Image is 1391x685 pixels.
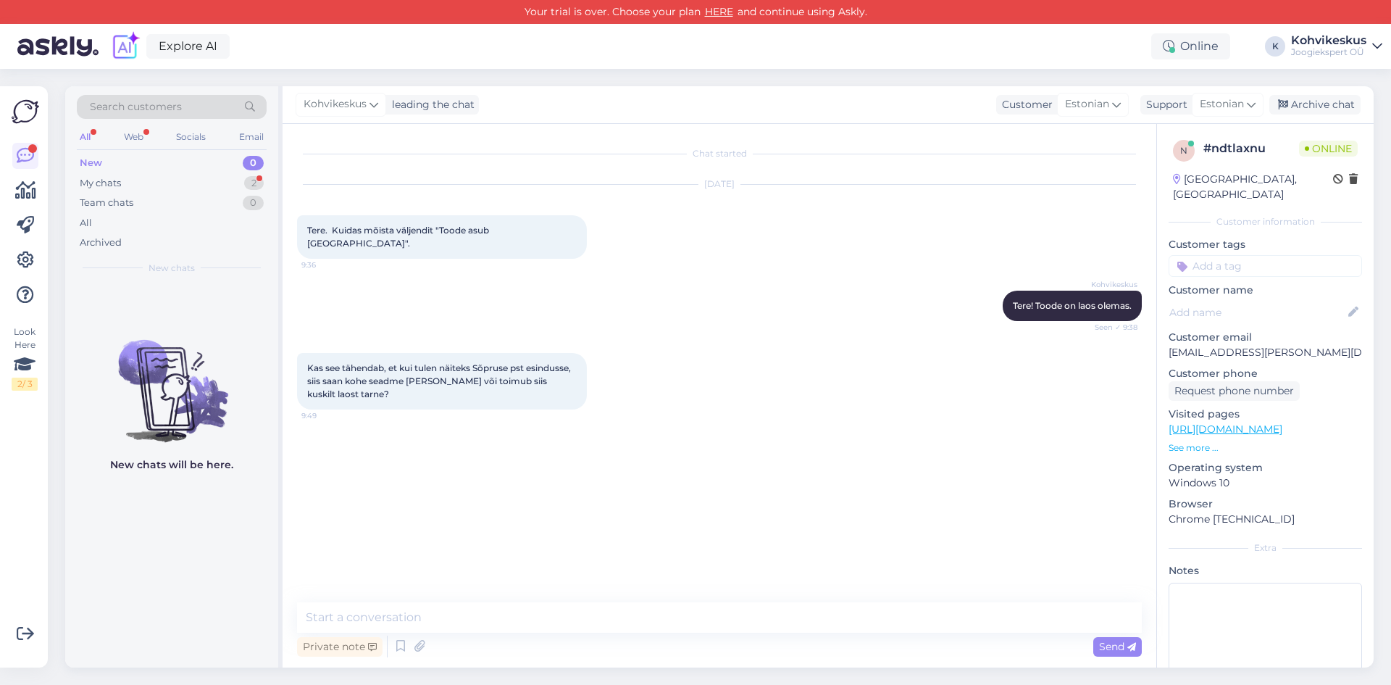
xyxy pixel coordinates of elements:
div: 0 [243,196,264,210]
div: All [80,216,92,231]
div: Customer [996,97,1053,112]
p: Notes [1169,563,1362,578]
span: Search customers [90,99,182,115]
p: See more ... [1169,441,1362,454]
a: [URL][DOMAIN_NAME] [1169,423,1282,436]
a: KohvikeskusJoogiekspert OÜ [1291,35,1382,58]
p: Visited pages [1169,407,1362,422]
span: Estonian [1065,96,1109,112]
span: Tere. Kuidas mõista väljendit "Toode asub [GEOGRAPHIC_DATA]". [307,225,491,249]
p: Customer phone [1169,366,1362,381]
span: Seen ✓ 9:38 [1083,322,1137,333]
div: My chats [80,176,121,191]
img: Askly Logo [12,98,39,125]
p: Browser [1169,497,1362,512]
div: leading the chat [386,97,475,112]
span: Online [1299,141,1358,157]
span: Kas see tähendab, et kui tulen näiteks Sõpruse pst esindusse, siis saan kohe seadme [PERSON_NAME]... [307,362,573,399]
span: n [1180,145,1187,156]
p: Customer name [1169,283,1362,298]
p: [EMAIL_ADDRESS][PERSON_NAME][DOMAIN_NAME] [1169,345,1362,360]
input: Add name [1169,304,1345,320]
div: Archive chat [1269,95,1361,115]
div: Archived [80,236,122,250]
p: Customer email [1169,330,1362,345]
div: Socials [173,128,209,146]
div: New [80,156,102,170]
div: 2 [244,176,264,191]
p: Windows 10 [1169,476,1362,491]
div: Team chats [80,196,133,210]
p: Operating system [1169,460,1362,476]
div: Web [121,128,146,146]
div: [DATE] [297,178,1142,191]
div: Kohvikeskus [1291,35,1366,46]
span: 9:49 [301,410,356,421]
div: # ndtlaxnu [1203,140,1299,157]
div: [GEOGRAPHIC_DATA], [GEOGRAPHIC_DATA] [1173,172,1333,202]
span: Kohvikeskus [304,96,367,112]
input: Add a tag [1169,255,1362,277]
span: New chats [149,262,195,275]
p: New chats will be here. [110,457,233,473]
div: Chat started [297,147,1142,160]
div: Private note [297,637,383,657]
div: All [77,128,93,146]
div: Support [1140,97,1187,112]
span: Tere! Toode on laos olemas. [1013,300,1132,311]
div: 0 [243,156,264,170]
p: Chrome [TECHNICAL_ID] [1169,512,1362,527]
span: Kohvikeskus [1083,279,1137,290]
div: Customer information [1169,215,1362,228]
span: 9:36 [301,260,356,270]
div: 2 / 3 [12,378,38,391]
a: Explore AI [146,34,230,59]
div: Request phone number [1169,381,1300,401]
img: No chats [65,314,278,444]
div: Extra [1169,541,1362,555]
span: Estonian [1200,96,1244,112]
div: Email [236,128,267,146]
div: Online [1151,33,1230,59]
div: K [1265,36,1285,57]
img: explore-ai [110,31,141,62]
div: Joogiekspert OÜ [1291,46,1366,58]
p: Customer tags [1169,237,1362,252]
div: Look Here [12,325,38,391]
a: HERE [701,5,738,18]
span: Send [1099,640,1136,653]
